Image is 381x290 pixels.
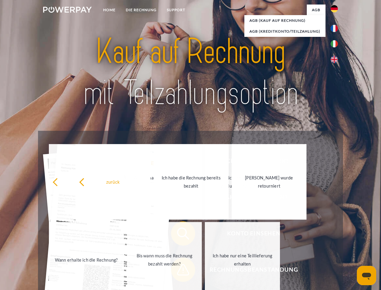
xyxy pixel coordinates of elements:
a: AGB (Kauf auf Rechnung) [244,15,325,26]
img: logo-powerpay-white.svg [43,7,92,13]
div: Ich habe nur eine Teillieferung erhalten [208,252,276,268]
img: de [331,5,338,12]
img: title-powerpay_de.svg [58,29,323,116]
div: zurück [79,178,147,186]
a: DIE RECHNUNG [121,5,162,15]
div: Ich habe die Rechnung bereits bezahlt [157,174,225,190]
a: AGB (Kreditkonto/Teilzahlung) [244,26,325,37]
div: Wann erhalte ich die Rechnung? [52,256,120,264]
img: en [331,56,338,63]
img: fr [331,25,338,32]
iframe: Schaltfläche zum Öffnen des Messaging-Fensters [357,266,376,285]
a: Home [98,5,121,15]
div: Bis wann muss die Rechnung bezahlt werden? [131,252,198,268]
a: SUPPORT [162,5,190,15]
div: zurück [52,178,120,186]
img: it [331,40,338,47]
div: [PERSON_NAME] wurde retourniert [235,174,303,190]
a: agb [307,5,325,15]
